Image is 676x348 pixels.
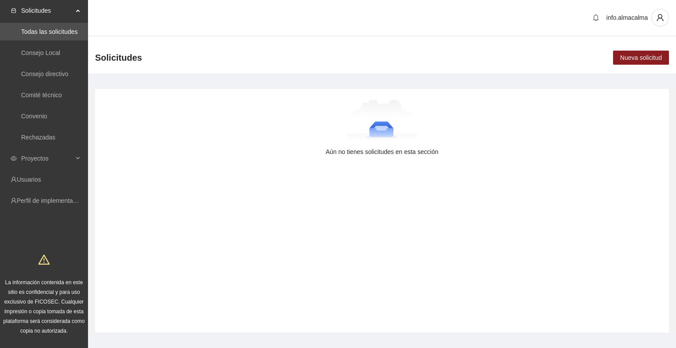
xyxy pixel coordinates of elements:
img: Aún no tienes solicitudes en esta sección [346,99,418,143]
span: Solicitudes [21,2,73,19]
a: Perfil de implementadora [17,197,85,204]
a: Todas las solicitudes [21,28,77,35]
span: Solicitudes [95,51,142,65]
span: user [652,14,669,22]
span: bell [589,14,603,21]
a: Consejo directivo [21,70,68,77]
span: inbox [11,7,17,14]
a: Rechazadas [21,134,55,141]
span: Proyectos [21,150,73,167]
div: Aún no tienes solicitudes en esta sección [109,147,655,157]
a: Comité técnico [21,92,62,99]
span: La información contenida en este sitio es confidencial y para uso exclusivo de FICOSEC. Cualquier... [4,279,85,334]
button: bell [589,11,603,25]
a: Consejo Local [21,49,60,56]
span: eye [11,155,17,161]
a: Usuarios [17,176,41,183]
span: warning [38,254,50,265]
button: user [651,9,669,26]
span: info.almacalma [606,14,648,21]
span: Nueva solicitud [620,53,662,62]
button: Nueva solicitud [613,51,669,65]
a: Convenio [21,113,47,120]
